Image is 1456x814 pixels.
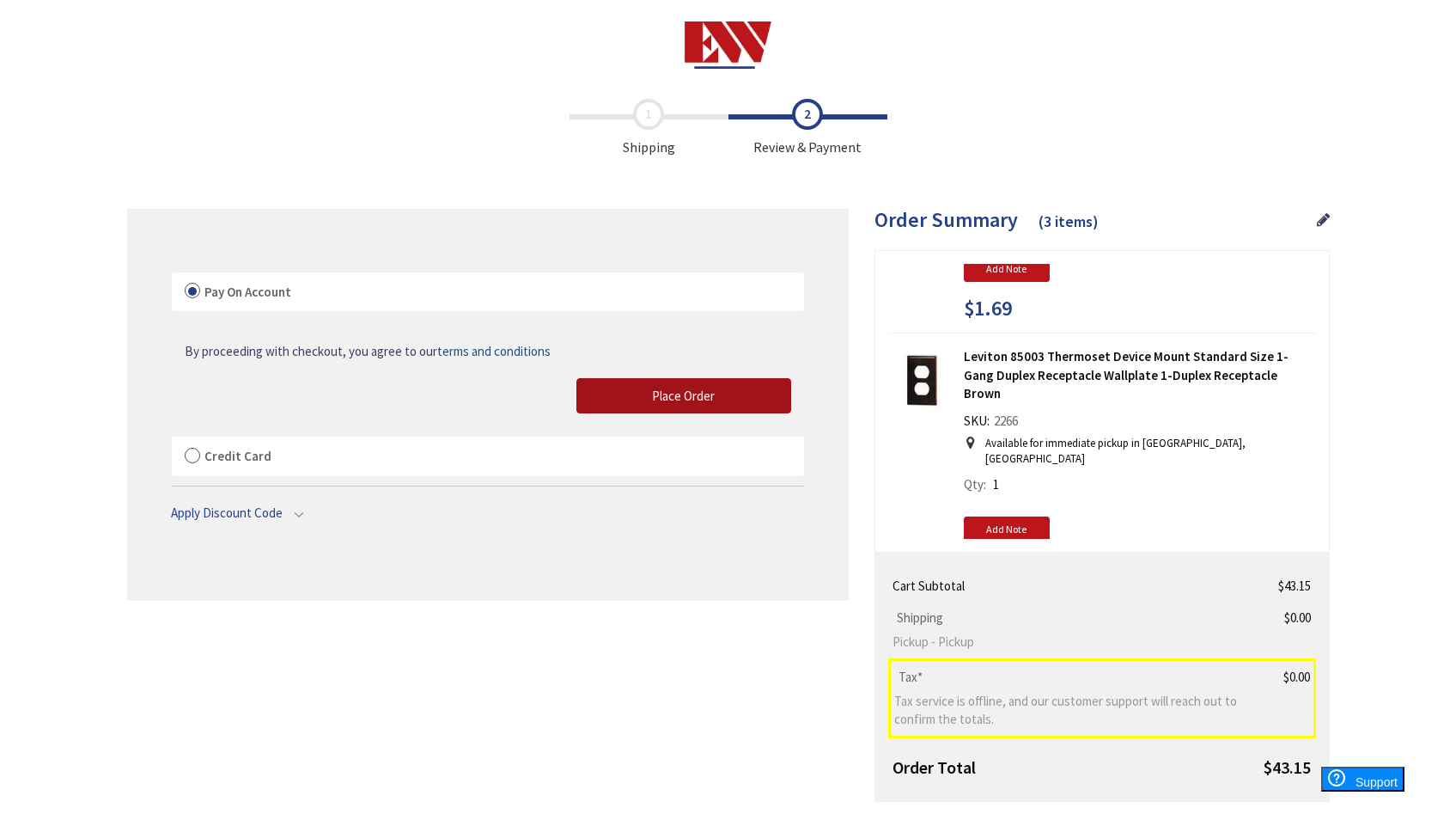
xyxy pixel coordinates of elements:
button: Place Order [576,378,791,414]
span: Order Summary [874,206,1018,233]
img: Electrical Wholesalers, Inc. [685,21,771,69]
div: SKU: [964,412,1022,436]
span: Pay On Account [204,284,291,300]
iframe: Opens a widget where you can find more information [1288,767,1404,810]
img: Leviton 85003 Thermoset Device Mount Standard Size 1-Gang Duplex Receptacle Wallplate 1-Duplex Re... [895,354,948,407]
span: Place Order [652,388,715,404]
a: By proceeding with checkout, you agree to ourterms and conditions [185,342,551,360]
span: Review & Payment [728,99,887,157]
span: $43.15 [1278,578,1311,594]
p: Available for immediate pickup in [GEOGRAPHIC_DATA], [GEOGRAPHIC_DATA] [964,436,1307,468]
span: Shipping [570,99,728,157]
span: $0.00 [1283,669,1310,685]
span: Shipping [892,609,947,626]
span: Pickup - Pickup [892,633,1250,651]
span: Apply Discount Code [171,505,283,521]
span: Qty [964,476,984,493]
span: (3 items) [1039,211,1099,231]
span: terms and conditions [437,343,551,359]
strong: Leviton 85003 Thermoset Device Mount Standard Size 1-Gang Duplex Receptacle Wallplate 1-Duplex Re... [964,347,1316,402]
span: 2266 [990,413,1022,429]
span: Tax service is offline, and our customer support will reach out to confirm the totals. [894,692,1251,729]
span: $0.00 [1284,609,1311,626]
span: $43.15 [1264,756,1311,778]
strong: Order Total [892,756,976,778]
th: Cart Subtotal [889,570,1257,602]
span: 1 [993,476,999,493]
span: By proceeding with checkout, you agree to our [185,343,551,359]
span: $1.69 [964,297,1012,320]
span: Credit Card [204,448,271,464]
